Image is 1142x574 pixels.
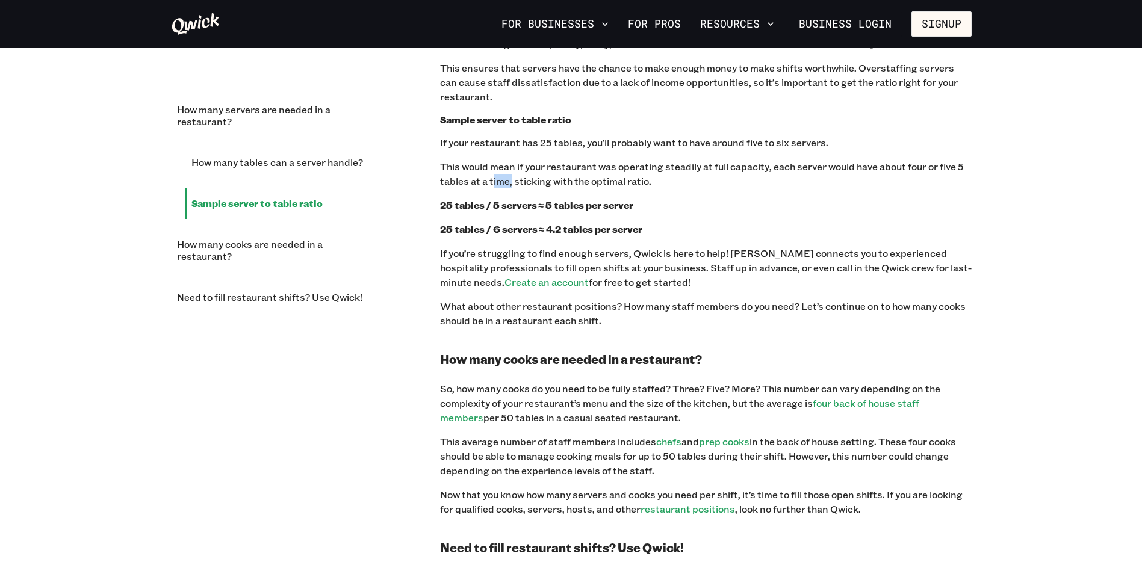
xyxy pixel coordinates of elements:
[440,299,972,328] p: What about other restaurant positions? How many staff members do you need? Let’s continue on to h...
[440,223,643,235] b: 25 tables / 6 servers ≈ 4.2 tables per server
[440,397,919,424] a: four back of house staff members
[440,381,972,425] p: So, how many cooks do you need to be fully staffed? Three? Five? More? This number can vary depen...
[911,11,972,37] button: Signup
[641,502,735,515] a: restaurant positions
[623,14,686,34] a: For Pros
[440,352,972,367] h2: How many cooks are needed in a restaurant?
[699,435,749,448] a: prep cooks
[440,114,972,126] h3: Sample server to table ratio
[440,434,972,478] p: This average number of staff members includes and in the back of house setting. These four cooks ...
[171,94,382,137] li: How many servers are needed in a restaurant?
[656,435,681,448] a: chefs
[440,159,972,188] p: This would mean if your restaurant was operating steadily at full capacity, each server would hav...
[171,282,382,313] li: Need to fill restaurant shifts? Use Qwick!
[497,14,613,34] button: For Businesses
[789,11,902,37] a: Business Login
[185,188,382,219] li: Sample server to table ratio
[695,14,779,34] button: Resources
[440,540,972,555] h2: Need to fill restaurant shifts? Use Qwick!
[440,61,972,104] p: This ensures that servers have the chance to make enough money to make shifts worthwhile. Oversta...
[185,147,382,178] li: How many tables can a server handle?
[504,276,589,288] a: Create an account
[440,246,972,289] p: ‍If you’re struggling to find enough servers, Qwick is here to help! [PERSON_NAME] connects you t...
[440,487,972,516] p: Now that you know how many servers and cooks you need per shift, it’s time to fill those open shi...
[440,135,972,150] p: If your restaurant has 25 tables, you'll probably want to have around five to six servers.
[440,199,634,211] b: 25 tables / 5 servers ≈ 5 tables per server
[171,229,382,272] li: How many cooks are needed in a restaurant?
